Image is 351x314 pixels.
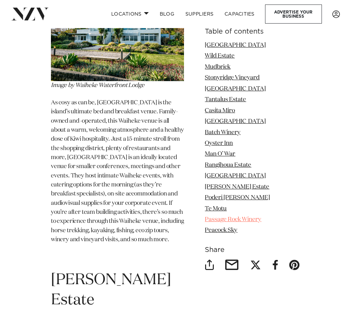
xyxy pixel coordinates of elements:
[51,100,184,243] span: As cosy as can be, [GEOGRAPHIC_DATA] is the island’s ultimate bed and breakfast venue. Family-own...
[106,7,154,21] a: Locations
[180,7,219,21] a: SUPPLIERS
[51,82,144,88] span: Image by Waiheke Waterfront Lodge
[205,28,300,35] h6: Table of contents
[205,64,230,70] a: Mudbrick
[205,140,233,146] a: Oyster Inn
[51,272,171,308] span: [PERSON_NAME] Estate
[11,8,49,20] img: nzv-logo.png
[205,184,269,190] a: [PERSON_NAME] Estate
[205,217,261,223] a: Passage Rock Winery
[205,227,237,233] a: Peacock Sky
[205,53,235,59] a: Wild Estate
[205,246,300,254] h6: Share
[205,206,227,212] a: Te Motu
[205,151,235,157] a: Man O’ War
[205,173,266,179] a: [GEOGRAPHIC_DATA]
[265,5,322,24] a: Advertise your business
[205,119,266,124] a: [GEOGRAPHIC_DATA]
[205,108,235,114] a: Casita Miro
[205,195,270,201] a: Poderi [PERSON_NAME]
[154,7,180,21] a: BLOG
[205,162,251,168] a: Rangihoua Estate
[205,42,266,48] a: [GEOGRAPHIC_DATA]
[205,75,260,81] a: Stonyridge Vineyard
[205,97,246,103] a: Tantalus Estate
[219,7,260,21] a: Capacities
[205,130,240,136] a: Batch Winery
[205,86,266,92] a: [GEOGRAPHIC_DATA]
